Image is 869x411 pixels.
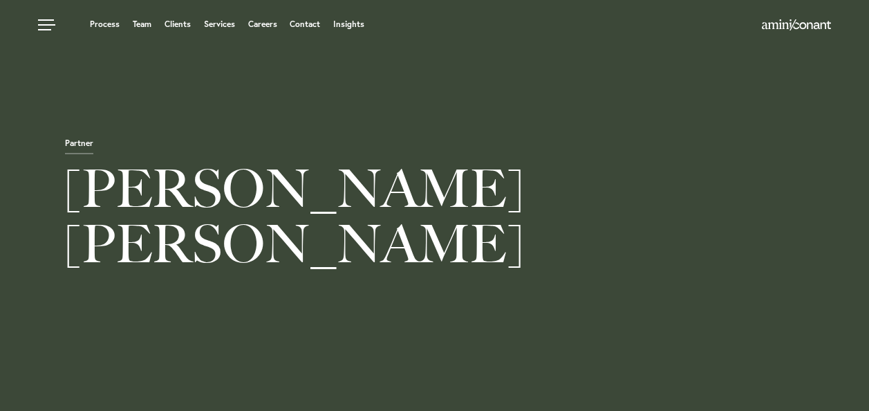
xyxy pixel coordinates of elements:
a: Services [204,20,235,28]
img: Amini & Conant [762,19,831,30]
a: Team [133,20,151,28]
a: Contact [290,20,320,28]
a: Careers [248,20,277,28]
a: Process [90,20,120,28]
span: Partner [65,139,93,154]
a: Insights [333,20,364,28]
a: Home [762,20,831,31]
a: Clients [165,20,191,28]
